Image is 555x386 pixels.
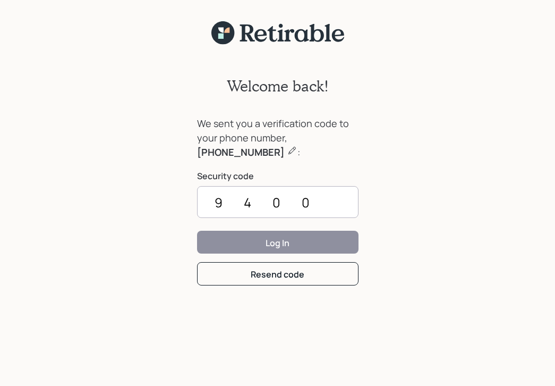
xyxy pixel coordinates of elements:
label: Security code [197,170,358,182]
div: Resend code [251,268,304,280]
button: Resend code [197,262,358,285]
div: Log In [266,237,289,249]
button: Log In [197,231,358,254]
div: We sent you a verification code to your phone number, : [197,116,358,160]
input: •••• [197,186,358,218]
h2: Welcome back! [227,77,329,95]
b: [PHONE_NUMBER] [197,146,285,158]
